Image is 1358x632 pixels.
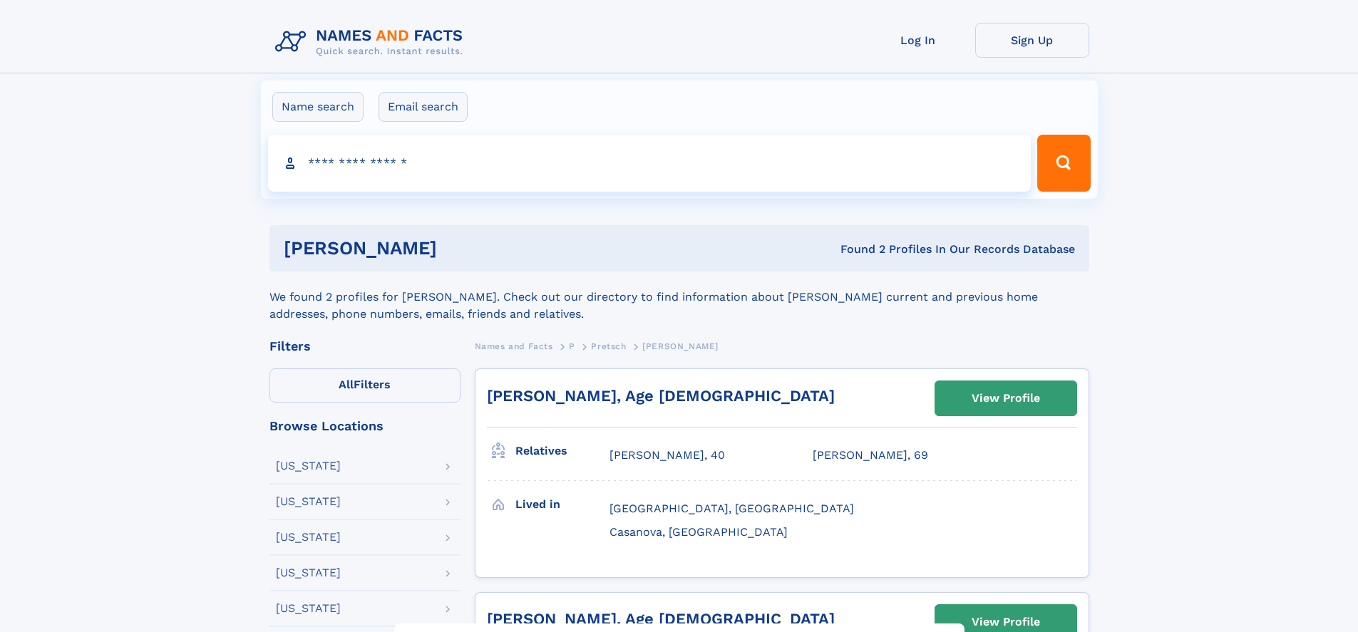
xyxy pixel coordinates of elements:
h3: Relatives [515,439,609,463]
input: search input [268,135,1032,192]
div: [US_STATE] [276,460,341,472]
div: [US_STATE] [276,532,341,543]
span: [PERSON_NAME] [642,341,719,351]
a: View Profile [935,381,1076,415]
img: Logo Names and Facts [269,23,475,61]
div: We found 2 profiles for [PERSON_NAME]. Check out our directory to find information about [PERSON_... [269,271,1089,323]
a: P [569,337,575,355]
a: [PERSON_NAME], Age [DEMOGRAPHIC_DATA] [487,387,835,405]
div: [US_STATE] [276,603,341,614]
a: Names and Facts [475,337,553,355]
div: View Profile [972,382,1040,415]
label: Filters [269,368,461,403]
span: All [339,378,354,391]
a: Log In [861,23,975,58]
div: Browse Locations [269,420,461,432]
button: Search Button [1037,135,1090,192]
label: Email search [379,92,468,122]
label: Name search [272,92,364,122]
div: Filters [269,340,461,353]
span: [GEOGRAPHIC_DATA], [GEOGRAPHIC_DATA] [609,502,854,515]
div: [US_STATE] [276,496,341,507]
a: Sign Up [975,23,1089,58]
div: Found 2 Profiles In Our Records Database [639,242,1075,257]
a: [PERSON_NAME], Age [DEMOGRAPHIC_DATA] [487,610,835,628]
span: P [569,341,575,351]
span: Pretsch [591,341,626,351]
a: Pretsch [591,337,626,355]
h1: [PERSON_NAME] [284,239,639,257]
div: [US_STATE] [276,567,341,579]
h3: Lived in [515,492,609,517]
span: Casanova, [GEOGRAPHIC_DATA] [609,525,788,539]
a: [PERSON_NAME], 40 [609,447,725,463]
a: [PERSON_NAME], 69 [813,447,928,463]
